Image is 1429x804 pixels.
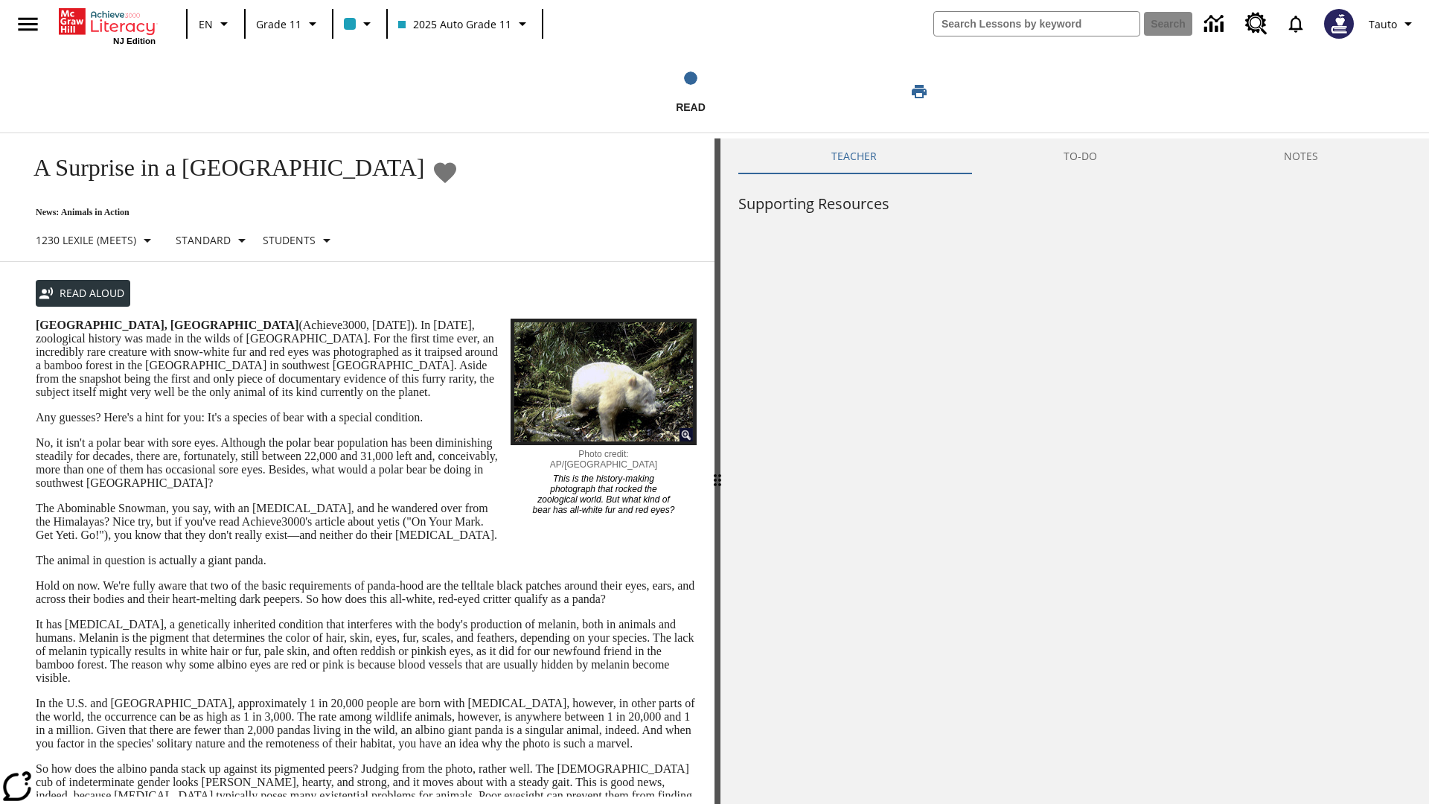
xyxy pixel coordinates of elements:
div: Instructional Panel Tabs [738,138,1411,174]
button: TO-DO [971,138,1191,174]
button: Class color is light blue. Change class color [338,10,382,37]
p: No, it isn't a polar bear with sore eyes. Although the polar bear population has been diminishing... [36,436,697,490]
button: Select Student [257,227,342,254]
div: Press Enter or Spacebar and then press right and left arrow keys to move the slider [714,138,720,804]
p: Students [263,232,316,248]
p: Any guesses? Here's a hint for you: It's a species of bear with a special condition. [36,411,697,424]
p: The animal in question is actually a giant panda. [36,554,697,567]
button: Select Lexile, 1230 Lexile (Meets) [30,227,162,254]
h6: Supporting Resources [738,192,1411,216]
button: Read Aloud [36,280,130,307]
button: NOTES [1190,138,1411,174]
p: This is the history-making photograph that rocked the zoological world. But what kind of bear has... [529,470,678,515]
button: Print [895,78,943,105]
button: Select a new avatar [1315,4,1363,43]
h1: A Surprise in a [GEOGRAPHIC_DATA] [18,154,424,182]
button: Language: EN, Select a language [192,10,240,37]
img: albino pandas in China are sometimes mistaken for polar bears [511,319,697,445]
span: Tauto [1369,16,1397,32]
a: Notifications [1276,4,1315,43]
span: EN [199,16,213,32]
p: The Abominable Snowman, you say, with an [MEDICAL_DATA], and he wandered over from the Himalayas?... [36,502,697,542]
img: Avatar [1324,9,1354,39]
p: It has [MEDICAL_DATA], a genetically inherited condition that interferes with the body's producti... [36,618,697,685]
strong: [GEOGRAPHIC_DATA], [GEOGRAPHIC_DATA] [36,319,298,331]
span: Read [676,101,706,113]
button: Read step 1 of 1 [498,51,883,133]
button: Add to Favorites - A Surprise in a Bamboo Forest [432,159,458,185]
p: (Achieve3000, [DATE]). In [DATE], zoological history was made in the wilds of [GEOGRAPHIC_DATA]. ... [36,319,697,399]
a: Data Center [1195,4,1236,45]
span: Grade 11 [256,16,301,32]
p: News: Animals in Action [18,207,458,218]
button: Profile/Settings [1363,10,1423,37]
img: Magnify [680,428,693,441]
p: Photo credit: AP/[GEOGRAPHIC_DATA] [529,445,678,470]
button: Class: 2025 Auto Grade 11, Select your class [392,10,537,37]
p: Hold on now. We're fully aware that two of the basic requirements of panda-hood are the telltale ... [36,579,697,606]
div: Home [59,5,156,45]
div: activity [720,138,1429,804]
p: In the U.S. and [GEOGRAPHIC_DATA], approximately 1 in 20,000 people are born with [MEDICAL_DATA],... [36,697,697,750]
p: Standard [176,232,231,248]
p: 1230 Lexile (Meets) [36,232,136,248]
button: Scaffolds, Standard [170,227,257,254]
a: Resource Center, Will open in new tab [1236,4,1276,44]
input: search field [934,12,1139,36]
button: Open side menu [6,2,50,46]
span: 2025 Auto Grade 11 [398,16,511,32]
button: Teacher [738,138,971,174]
button: Grade: Grade 11, Select a grade [250,10,327,37]
span: NJ Edition [113,36,156,45]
